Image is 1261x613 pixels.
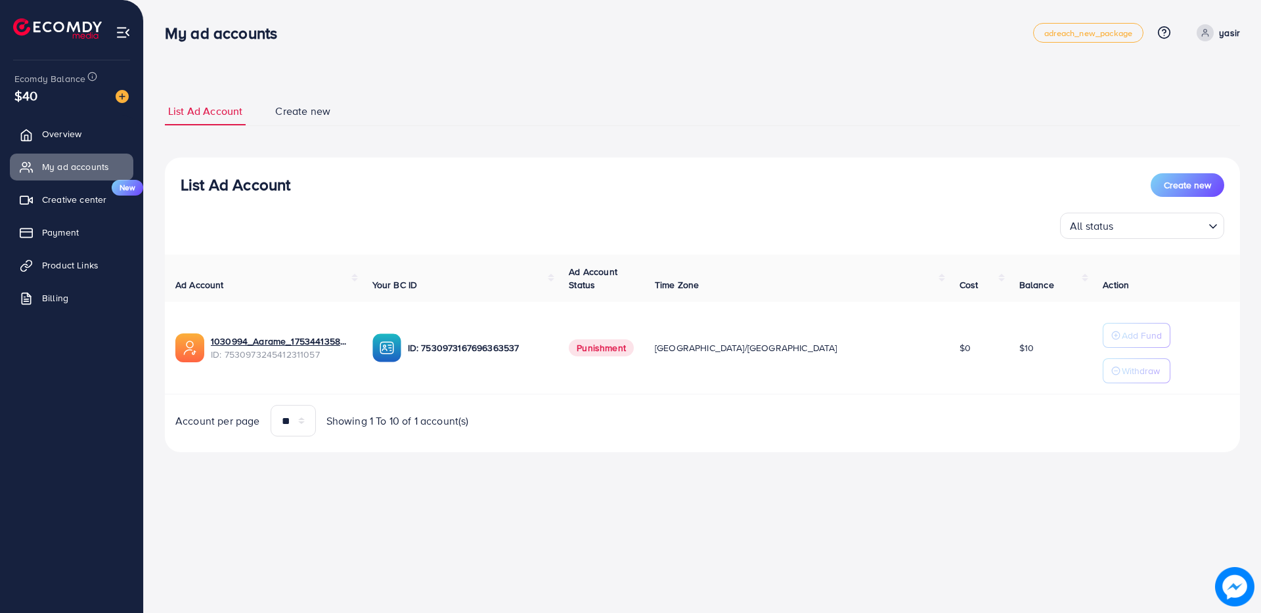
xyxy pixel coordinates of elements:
span: Product Links [42,259,99,272]
span: Create new [275,104,330,119]
img: menu [116,25,131,40]
div: Search for option [1060,213,1224,239]
a: Overview [10,121,133,147]
button: Withdraw [1103,358,1170,383]
img: ic-ba-acc.ded83a64.svg [372,333,401,362]
span: Punishment [569,339,634,356]
span: New [112,180,143,196]
span: Create new [1164,179,1211,192]
span: $10 [1019,341,1034,354]
span: My ad accounts [42,160,109,173]
span: Ecomdy Balance [14,72,85,85]
p: Withdraw [1122,363,1160,379]
button: Add Fund [1103,323,1170,348]
div: <span class='underline'>1030994_Aarame_1753441358609</span></br>7530973245412311057 [211,335,351,362]
img: image [116,90,129,103]
p: yasir [1219,25,1240,41]
span: Balance [1019,278,1054,291]
span: Ad Account [175,278,224,291]
span: Overview [42,127,81,140]
span: Your BC ID [372,278,418,291]
a: yasir [1191,24,1240,41]
img: ic-ads-acc.e4c84228.svg [175,333,204,362]
h3: My ad accounts [165,24,288,43]
span: Showing 1 To 10 of 1 account(s) [326,413,469,429]
span: All status [1067,217,1117,236]
a: Billing [10,285,133,311]
span: Account per page [175,413,260,429]
span: adreach_new_package [1044,29,1132,37]
a: 1030994_Aarame_1753441358609 [211,335,351,348]
span: Billing [42,291,68,305]
a: Product Links [10,252,133,278]
span: $40 [14,86,37,105]
span: ID: 7530973245412311057 [211,348,351,361]
a: Payment [10,219,133,245]
span: Action [1103,278,1129,291]
h3: List Ad Account [181,175,290,194]
p: Add Fund [1122,328,1162,343]
p: ID: 7530973167696363537 [408,340,548,356]
input: Search for option [1118,214,1203,236]
span: Cost [960,278,979,291]
span: Payment [42,226,79,239]
a: Creative centerNew [10,186,133,213]
a: My ad accounts [10,154,133,180]
img: image [1215,567,1254,606]
button: Create new [1151,173,1224,197]
span: $0 [960,341,971,354]
span: Ad Account Status [569,265,617,291]
span: Time Zone [655,278,699,291]
a: adreach_new_package [1033,23,1143,43]
span: Creative center [42,193,106,206]
img: logo [13,18,102,39]
span: [GEOGRAPHIC_DATA]/[GEOGRAPHIC_DATA] [655,341,837,354]
span: List Ad Account [168,104,242,119]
